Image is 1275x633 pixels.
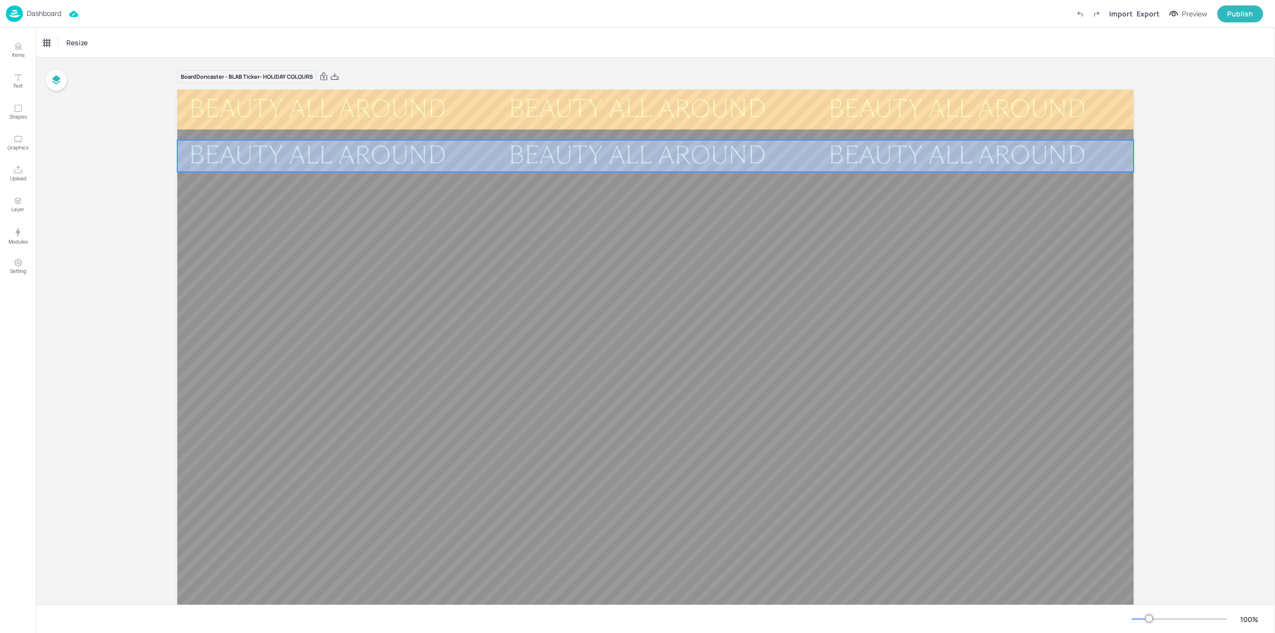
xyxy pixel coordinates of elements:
div: Import [1109,8,1133,19]
p: Dashboard [27,10,61,17]
label: Redo (Ctrl + Y) [1088,5,1105,22]
button: Publish [1217,5,1263,22]
div: BEAUTY ALL AROUND [497,140,777,172]
div: BEAUTY ALL AROUND [177,94,458,126]
img: logo-86c26b7e.jpg [6,5,23,22]
div: 100 % [1237,614,1261,625]
div: BEAUTY ALL AROUND [177,140,458,172]
div: Preview [1182,8,1207,19]
div: BEAUTY ALL AROUND [817,94,1097,126]
div: BEAUTY ALL AROUND [497,94,777,126]
div: BEAUTY ALL AROUND [817,140,1097,172]
div: Publish [1227,8,1253,19]
button: Preview [1163,6,1213,21]
span: Resize [64,37,90,48]
div: Export [1137,8,1159,19]
div: Board Doncaster - BLAB Ticker- HOLIDAY COLOURS [177,70,316,84]
label: Undo (Ctrl + Z) [1071,5,1088,22]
